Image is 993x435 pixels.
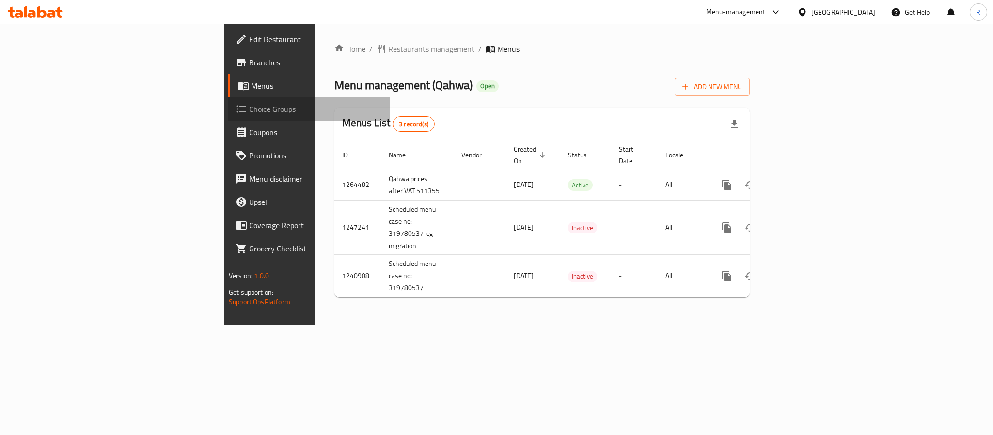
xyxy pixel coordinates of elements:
span: [DATE] [514,269,534,282]
th: Actions [708,140,816,170]
li: / [478,43,482,55]
div: Inactive [568,271,597,282]
div: Open [476,80,499,92]
td: Scheduled menu case no: 319780537-cg migration [381,200,454,255]
span: Created On [514,143,549,167]
span: Edit Restaurant [249,33,382,45]
td: All [658,170,708,200]
div: Active [568,179,593,191]
span: Restaurants management [388,43,474,55]
span: Menus [251,80,382,92]
button: Change Status [739,216,762,239]
a: Upsell [228,190,390,214]
span: 1.0.0 [254,269,269,282]
span: Menus [497,43,520,55]
td: All [658,255,708,297]
h2: Menus List [342,116,435,132]
span: R [976,7,980,17]
div: Export file [723,112,746,136]
span: Coupons [249,126,382,138]
td: All [658,200,708,255]
span: Vendor [461,149,494,161]
span: Start Date [619,143,646,167]
span: Promotions [249,150,382,161]
a: Grocery Checklist [228,237,390,260]
span: Inactive [568,271,597,282]
a: Edit Restaurant [228,28,390,51]
span: Get support on: [229,286,273,298]
a: Promotions [228,144,390,167]
span: Status [568,149,599,161]
span: Menu management ( Qahwa ) [334,74,473,96]
span: [DATE] [514,221,534,233]
span: Grocery Checklist [249,243,382,254]
button: more [715,173,739,197]
a: Restaurants management [377,43,474,55]
td: Qahwa prices after VAT 511355 [381,170,454,200]
button: more [715,216,739,239]
span: Active [568,180,593,191]
a: Menu disclaimer [228,167,390,190]
td: Scheduled menu case no: 319780537 [381,255,454,297]
a: Coverage Report [228,214,390,237]
span: Open [476,82,499,90]
a: Choice Groups [228,97,390,121]
td: - [611,170,658,200]
button: Change Status [739,264,762,288]
div: Menu-management [706,6,766,18]
td: - [611,255,658,297]
a: Branches [228,51,390,74]
button: Add New Menu [675,78,750,96]
div: Total records count [393,116,435,132]
span: 3 record(s) [393,120,434,129]
span: Locale [665,149,696,161]
span: Inactive [568,222,597,233]
span: Choice Groups [249,103,382,115]
div: [GEOGRAPHIC_DATA] [811,7,875,17]
button: more [715,264,739,288]
span: Coverage Report [249,219,382,231]
span: ID [342,149,361,161]
span: Upsell [249,196,382,208]
a: Support.OpsPlatform [229,295,290,308]
span: Add New Menu [682,81,742,93]
a: Menus [228,74,390,97]
span: [DATE] [514,178,534,191]
td: - [611,200,658,255]
span: Menu disclaimer [249,173,382,185]
span: Name [389,149,418,161]
table: enhanced table [334,140,816,298]
a: Coupons [228,121,390,144]
span: Version: [229,269,252,282]
span: Branches [249,57,382,68]
button: Change Status [739,173,762,197]
nav: breadcrumb [334,43,750,55]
